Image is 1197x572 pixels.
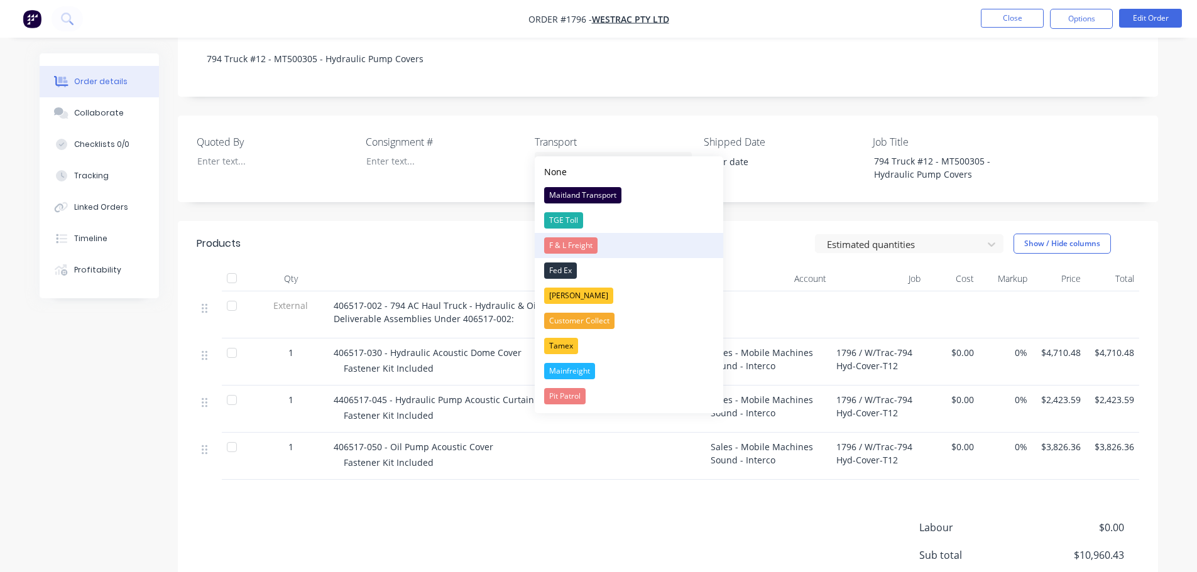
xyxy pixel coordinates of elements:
a: WesTrac Pty Ltd [592,13,669,25]
div: Account [706,266,831,291]
img: Factory [23,9,41,28]
button: Fed Ex [535,258,723,283]
button: [PERSON_NAME] [535,283,723,308]
div: [PERSON_NAME] [544,288,613,304]
span: $0.00 [931,346,974,359]
span: 406517-050 - Oil Pump Acoustic Cover [334,441,493,453]
div: Select... [535,152,692,171]
div: Mainfreight [544,363,595,379]
span: 0% [984,440,1027,453]
div: Price [1032,266,1086,291]
label: Shipped Date [704,134,861,149]
span: Sub total [919,548,1031,563]
button: Checklists 0/0 [40,129,159,160]
span: 1 [288,393,293,406]
button: Tracking [40,160,159,192]
div: TGE Toll [544,212,583,229]
div: 794 Truck #12 - MT500305 - Hydraulic Pump Covers [197,40,1139,78]
div: Sales - Mobile Machines Sound - Interco [706,338,831,386]
input: Enter date [696,153,852,171]
span: $10,960.43 [1030,548,1123,563]
button: None [535,161,723,183]
span: Fastener Kit Included [344,409,434,421]
span: $0.00 [1030,520,1123,535]
button: Linked Orders [40,192,159,223]
span: $4,710.48 [1037,346,1081,359]
div: Qty [253,266,329,291]
label: Consignment # [366,134,523,149]
span: $3,826.36 [1091,440,1134,453]
div: Profitability [74,264,121,276]
button: TGE Toll [535,208,723,233]
div: Sales - Mobile Machines Sound - Interco [706,433,831,480]
div: Collaborate [74,107,124,119]
div: Job [831,266,926,291]
div: Linked Orders [74,202,128,213]
span: Fastener Kit Included [344,456,434,468]
button: Edit Order [1119,9,1182,28]
button: Maitland Transport [535,183,723,208]
label: Job Title [873,134,1030,149]
span: 406517-030 - Hydraulic Acoustic Dome Cover [334,347,522,359]
span: $2,423.59 [1037,393,1081,406]
span: 4406517-045 - Hydraulic Pump Acoustic Curtain [334,394,534,406]
div: 1796 / W/Trac-794 Hyd-Cover-T12 [831,386,926,433]
span: $0.00 [931,393,974,406]
span: 406517-002 - 794 AC Haul Truck - Hydraulic & Oil Pump Acoustic Covers Deliverable Assemblies Unde... [334,299,634,325]
button: Timeline [40,223,159,254]
button: Close [981,9,1044,28]
div: Customer Collect [544,313,615,329]
div: 1796 / W/Trac-794 Hyd-Cover-T12 [831,338,926,386]
div: Sales - Mobile Machines Sound - Interco [706,386,831,433]
div: None [544,165,567,178]
div: Order details [74,76,128,87]
div: Total [1086,266,1139,291]
button: Mainfreight [535,359,723,384]
span: Fastener Kit Included [344,362,434,374]
span: 1 [288,346,293,359]
button: Customer Collect [535,308,723,333]
div: 1796 / W/Trac-794 Hyd-Cover-T12 [831,433,926,480]
div: Fed Ex [544,262,577,279]
span: $3,826.36 [1037,440,1081,453]
span: 1 [288,440,293,453]
button: Order details [40,66,159,97]
label: Quoted By [197,134,354,149]
div: Tamex [544,338,578,354]
div: Products [197,236,241,251]
div: Pit Patrol [544,388,586,404]
div: Cost [926,266,979,291]
span: $4,710.48 [1091,346,1134,359]
div: 794 Truck #12 - MT500305 - Hydraulic Pump Covers [864,152,1021,183]
button: Collaborate [40,97,159,129]
button: Tamex [535,333,723,359]
label: Transport [535,134,692,149]
button: Options [1050,9,1113,29]
span: Order #1796 - [528,13,592,25]
div: F & L Freight [544,237,598,254]
span: 0% [984,393,1027,406]
button: Pit Patrol [535,384,723,409]
span: Labour [919,520,1031,535]
span: External [258,299,324,312]
span: $0.00 [931,440,974,453]
div: Timeline [74,233,107,244]
span: 0% [984,346,1027,359]
div: Checklists 0/0 [74,139,129,150]
button: Profitability [40,254,159,286]
span: $2,423.59 [1091,393,1134,406]
div: Tracking [74,170,109,181]
div: Markup [979,266,1032,291]
button: Show / Hide columns [1014,234,1111,254]
div: Maitland Transport [544,187,621,203]
button: F & L Freight [535,233,723,258]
